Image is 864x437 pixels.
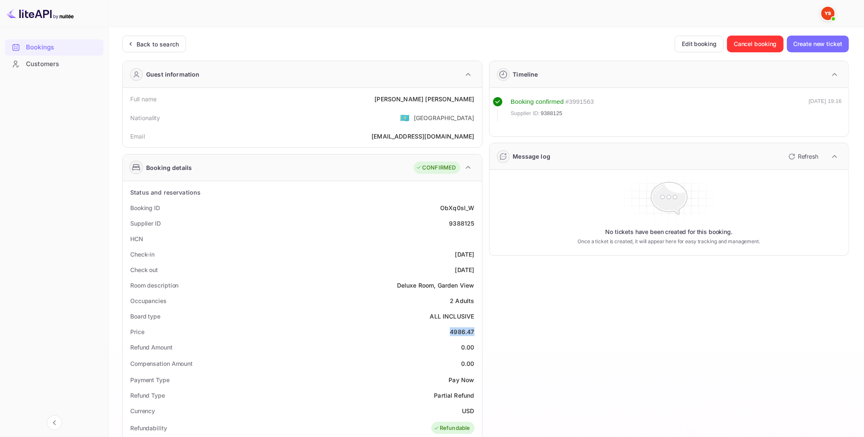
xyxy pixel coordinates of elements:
ya-tr-span: Booking [511,98,534,105]
ya-tr-span: CONFIRMED [422,164,456,172]
ya-tr-span: Payment Type [130,376,170,383]
img: LiteAPI logo [7,7,74,20]
ya-tr-span: confirmed [536,98,564,105]
div: [DATE] [455,250,475,259]
ya-tr-span: Currency [130,407,155,414]
ya-tr-span: Nationality [130,114,160,121]
ya-tr-span: Refundable [440,424,470,432]
button: Collapse navigation [47,415,62,430]
ya-tr-span: Once a ticket is created, it will appear here for easy tracking and management. [578,238,760,245]
ya-tr-span: Guest information [146,70,200,79]
ya-tr-span: No tickets have been created for this booking. [605,228,732,236]
ya-tr-span: Refund Type [130,392,165,399]
div: # 3991563 [565,97,594,107]
ya-tr-span: Supplier ID: [511,110,540,116]
ya-tr-span: Email [130,133,145,140]
ya-tr-span: Timeline [513,71,538,78]
ya-tr-span: ObXq0sl_W [440,204,474,211]
ya-tr-span: Compensation Amount [130,360,193,367]
ya-tr-span: Board type [130,313,160,320]
button: Create new ticket [787,36,849,52]
div: 4986.47 [450,327,474,336]
a: Customers [5,56,103,72]
ya-tr-span: Check-in [130,251,155,258]
span: United States [400,110,410,125]
ya-tr-span: [GEOGRAPHIC_DATA] [414,114,475,121]
ya-tr-span: Price [130,328,144,335]
div: 9388125 [449,219,474,228]
ya-tr-span: Refresh [798,153,818,160]
ya-tr-span: Refundability [130,424,167,432]
ya-tr-span: Customers [26,59,59,69]
img: Yandex Support [821,7,835,20]
ya-tr-span: 9388125 [541,110,562,116]
div: Bookings [5,39,103,56]
ya-tr-span: Check out [130,266,158,273]
ya-tr-span: 🇰🇿 [400,113,410,122]
ya-tr-span: [PERSON_NAME] [374,95,423,103]
ya-tr-span: Create new ticket [794,39,842,49]
ya-tr-span: Edit booking [682,39,717,49]
button: Cancel booking [727,36,784,52]
ya-tr-span: Occupancies [130,297,167,304]
div: 0.00 [461,343,475,352]
ya-tr-span: 2 Adults [450,297,474,304]
button: Refresh [784,150,822,163]
ya-tr-span: Status and reservations [130,189,201,196]
ya-tr-span: Booking details [146,163,192,172]
ya-tr-span: Refund Amount [130,344,173,351]
div: 0.00 [461,359,475,368]
ya-tr-span: Pay Now [449,376,474,383]
ya-tr-span: Bookings [26,43,54,52]
ya-tr-span: Full name [130,95,157,103]
ya-tr-span: Booking ID [130,204,160,211]
ya-tr-span: Cancel booking [734,39,777,49]
ya-tr-span: HCN [130,235,143,242]
ya-tr-span: Supplier ID [130,220,161,227]
button: Edit booking [675,36,724,52]
ya-tr-span: Room description [130,282,178,289]
ya-tr-span: ALL INCLUSIVE [430,313,475,320]
div: [DATE] [455,265,475,274]
ya-tr-span: [EMAIL_ADDRESS][DOMAIN_NAME] [371,133,474,140]
ya-tr-span: [PERSON_NAME] [426,95,475,103]
ya-tr-span: USD [462,407,474,414]
ya-tr-span: Back to search [137,41,179,48]
a: Bookings [5,39,103,55]
ya-tr-span: [DATE] 19:16 [809,98,842,104]
ya-tr-span: Deluxe Room, Garden View [397,282,475,289]
ya-tr-span: Message log [513,153,551,160]
ya-tr-span: Partial Refund [434,392,474,399]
